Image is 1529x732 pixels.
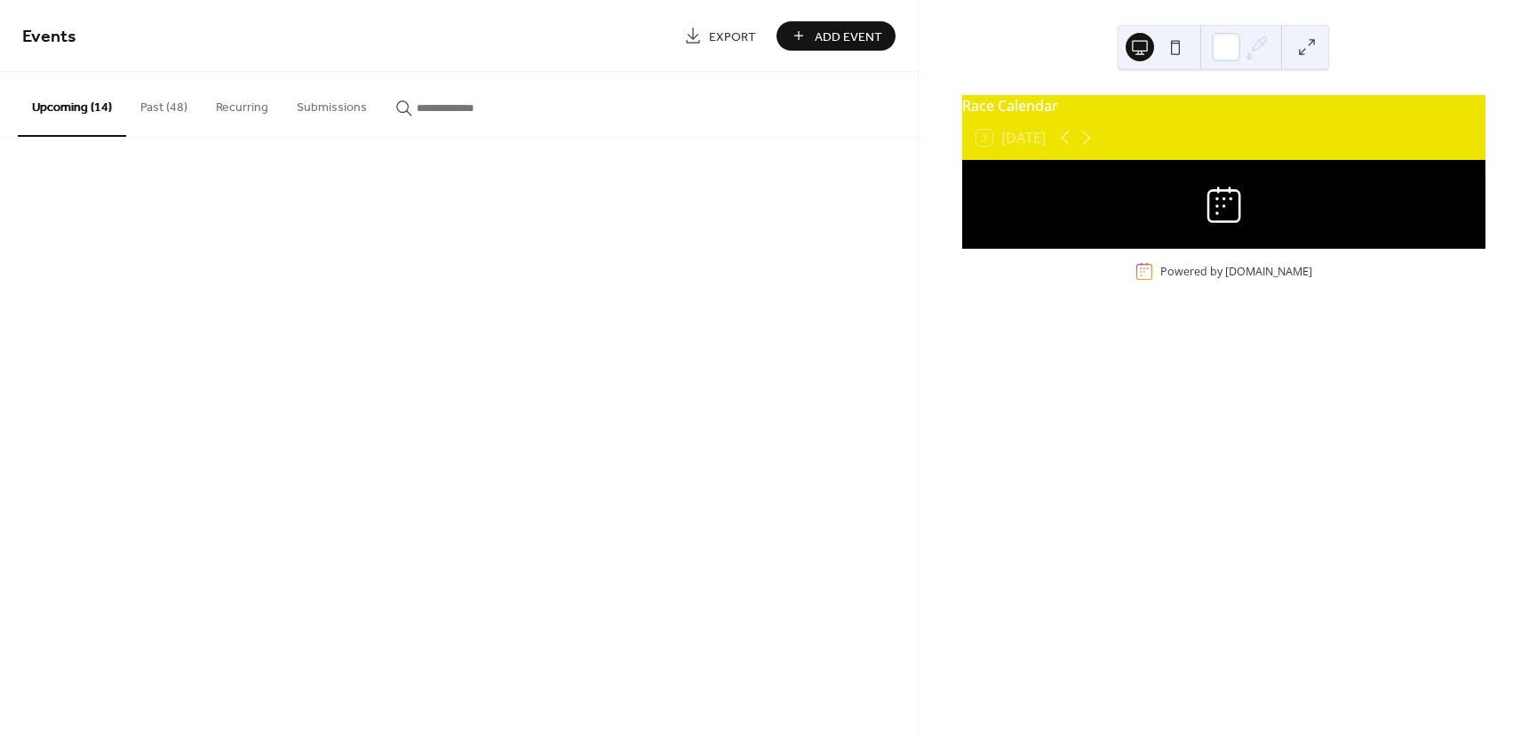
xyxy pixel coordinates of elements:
[126,72,202,135] button: Past (48)
[962,95,1485,116] div: Race Calendar
[1160,264,1312,279] div: Powered by
[709,28,756,46] span: Export
[18,72,126,137] button: Upcoming (14)
[671,21,769,51] a: Export
[1225,264,1312,279] a: [DOMAIN_NAME]
[776,21,896,51] button: Add Event
[283,72,381,135] button: Submissions
[815,28,882,46] span: Add Event
[22,20,76,54] span: Events
[202,72,283,135] button: Recurring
